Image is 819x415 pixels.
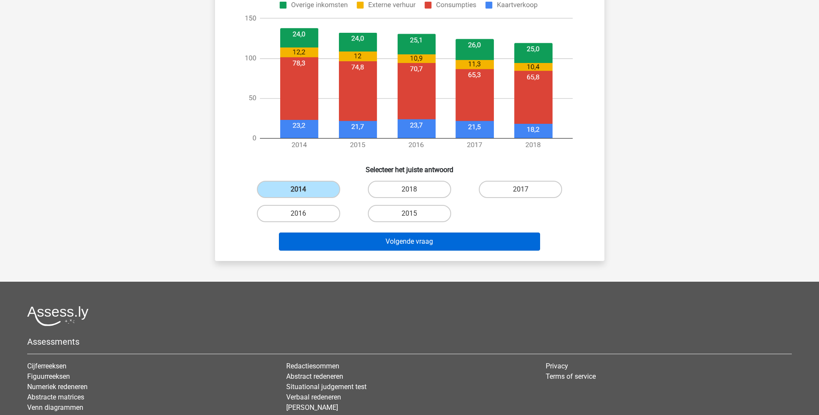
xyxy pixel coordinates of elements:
img: Assessly logo [27,306,89,326]
a: Figuurreeksen [27,372,70,380]
a: Privacy [546,362,568,370]
a: Venn diagrammen [27,403,83,412]
a: Abstracte matrices [27,393,84,401]
a: Situational judgement test [286,383,367,391]
a: [PERSON_NAME] [286,403,338,412]
a: Abstract redeneren [286,372,343,380]
a: Redactiesommen [286,362,339,370]
button: Volgende vraag [279,233,540,251]
label: 2017 [479,181,562,198]
a: Terms of service [546,372,596,380]
label: 2016 [257,205,340,222]
a: Numeriek redeneren [27,383,88,391]
a: Cijferreeksen [27,362,66,370]
label: 2018 [368,181,451,198]
h5: Assessments [27,336,792,347]
h6: Selecteer het juiste antwoord [229,159,591,174]
label: 2015 [368,205,451,222]
label: 2014 [257,181,340,198]
a: Verbaal redeneren [286,393,341,401]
